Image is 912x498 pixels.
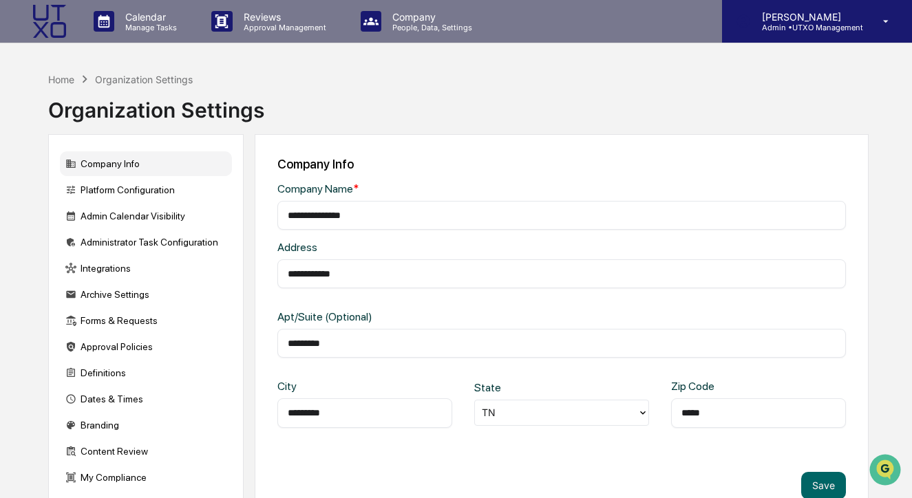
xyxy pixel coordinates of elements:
div: Integrations [60,256,232,281]
div: Start new chat [47,105,226,119]
a: 🗄️Attestations [94,168,176,193]
a: 🖐️Preclearance [8,168,94,193]
span: Attestations [114,173,171,187]
div: We're available if you need us! [47,119,174,130]
div: Archive Settings [60,282,232,307]
div: Zip Code [671,380,750,393]
span: Preclearance [28,173,89,187]
div: Branding [60,413,232,437]
img: logo [33,5,66,38]
a: 🔎Data Lookup [8,194,92,219]
div: Dates & Times [60,387,232,411]
div: My Compliance [60,465,232,490]
div: 🖐️ [14,175,25,186]
div: Company Name [277,182,533,195]
div: State [474,381,553,394]
div: Admin Calendar Visibility [60,204,232,228]
div: Organization Settings [48,87,264,122]
div: Administrator Task Configuration [60,230,232,255]
button: Start new chat [234,109,251,126]
div: 🗄️ [100,175,111,186]
iframe: Open customer support [868,453,905,490]
div: Home [48,74,74,85]
div: Address [277,241,533,254]
div: City [277,380,356,393]
div: Organization Settings [95,74,193,85]
div: Company Info [277,157,847,171]
div: Platform Configuration [60,177,232,202]
p: Company [381,11,479,23]
div: Apt/Suite (Optional) [277,310,533,323]
div: 🔎 [14,201,25,212]
span: Data Lookup [28,199,87,213]
img: 1746055101610-c473b297-6a78-478c-a979-82029cc54cd1 [14,105,39,130]
p: Approval Management [233,23,333,32]
p: Calendar [114,11,184,23]
div: Content Review [60,439,232,464]
div: Definitions [60,360,232,385]
p: Reviews [233,11,333,23]
a: Powered byPylon [97,232,167,243]
div: Forms & Requests [60,308,232,333]
div: Company Info [60,151,232,176]
p: People, Data, Settings [381,23,479,32]
p: Admin • UTXO Management [751,23,863,32]
span: Pylon [137,233,167,243]
p: Manage Tasks [114,23,184,32]
p: [PERSON_NAME] [751,11,863,23]
div: Approval Policies [60,334,232,359]
p: How can we help? [14,29,251,51]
